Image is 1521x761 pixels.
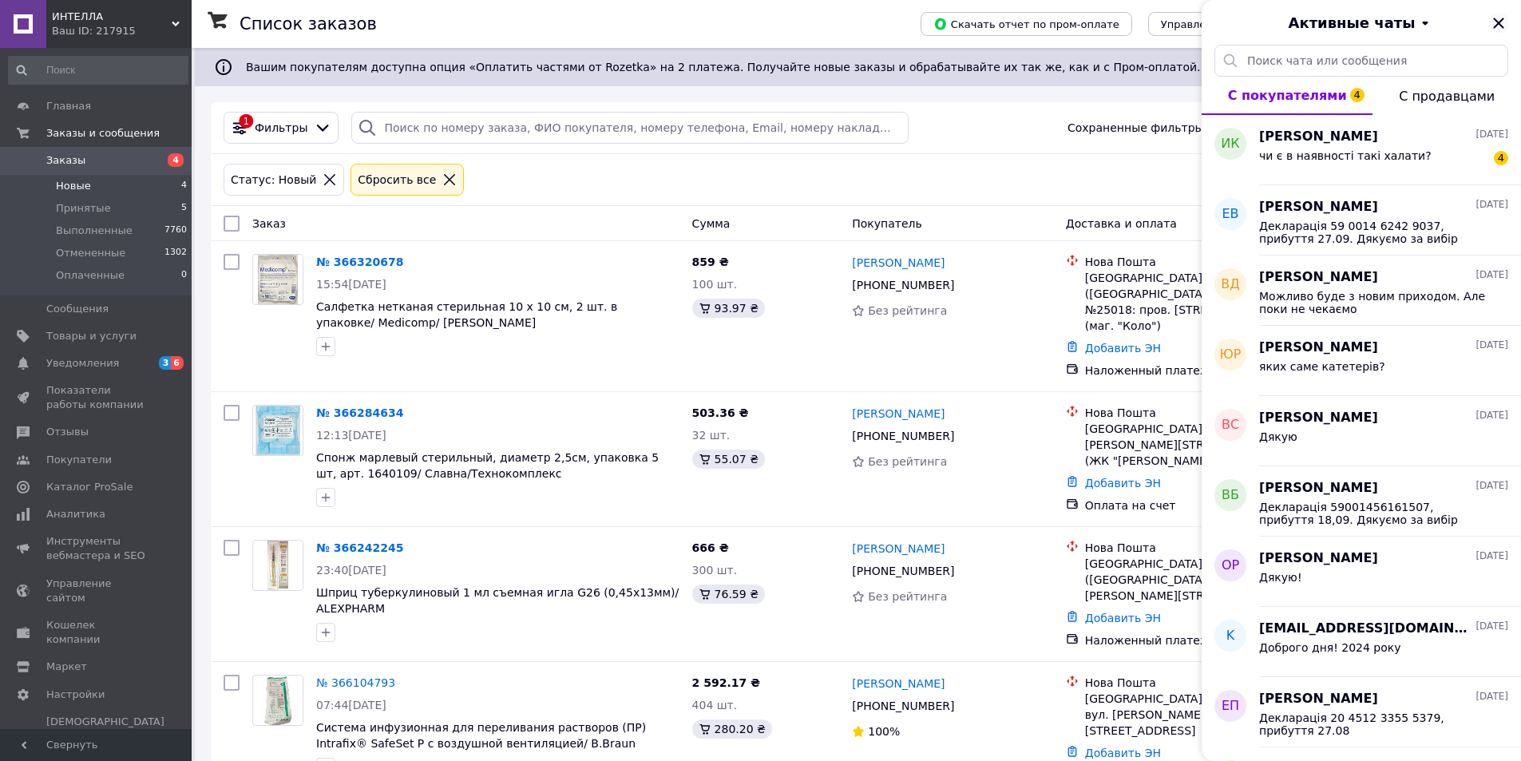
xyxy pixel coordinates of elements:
[1202,677,1521,747] button: ЕП[PERSON_NAME][DATE]Декларація 20 4512 3355 5379, прибуття 27.08
[1259,268,1378,287] span: [PERSON_NAME]
[1475,690,1508,704] span: [DATE]
[1202,115,1521,185] button: ИК[PERSON_NAME][DATE]чи є в наявності такі халати?4
[933,17,1119,31] span: Скачать отчет по пром-оплате
[1259,290,1486,315] span: Можливо буде з новим приходом. Але поки не чекаємо
[267,541,288,590] img: Фото товару
[1085,421,1309,469] div: [GEOGRAPHIC_DATA] №46205: вул. [PERSON_NAME][STREET_ADDRESS] (ЖК "[PERSON_NAME] Лайн")
[46,618,148,647] span: Кошелек компании
[56,179,91,193] span: Новые
[46,715,164,759] span: [DEMOGRAPHIC_DATA] и счета
[1475,268,1508,282] span: [DATE]
[46,126,160,141] span: Заказы и сообщения
[46,577,148,605] span: Управление сайтом
[1489,14,1508,33] button: Закрыть
[1222,416,1239,434] span: ВС
[1259,571,1302,584] span: Дякую!
[316,451,659,480] a: Спонж марлевый стерильный, диаметр 2,5см, упаковка 5 шт, арт. 1640109/ Славна/Технокомплекс
[1222,697,1239,715] span: ЕП
[1085,556,1309,604] div: [GEOGRAPHIC_DATA] ([GEOGRAPHIC_DATA].), №19: вул. [PERSON_NAME][STREET_ADDRESS]
[1066,217,1177,230] span: Доставка и оплата
[246,61,1271,73] span: Вашим покупателям доступна опция «Оплатить частями от Rozetka» на 2 платежа. Получайте новые зака...
[316,429,386,442] span: 12:13[DATE]
[56,268,125,283] span: Оплаченные
[1246,13,1476,34] button: Активные чаты
[46,660,87,674] span: Маркет
[692,278,738,291] span: 100 шт.
[46,356,119,371] span: Уведомления
[316,676,395,689] a: № 366104793
[228,171,319,188] div: Статус: Новый
[316,586,679,615] a: Шприц туберкулиновый 1 мл съемная игла G26 (0,45х13мм)/ ALEXPHARM
[46,507,105,521] span: Аналитика
[852,217,922,230] span: Покупатель
[1085,632,1309,648] div: Наложенный платеж
[181,179,187,193] span: 4
[46,302,109,316] span: Сообщения
[1475,479,1508,493] span: [DATE]
[1259,149,1432,162] span: чи є в наявності такі халати?
[1259,479,1378,497] span: [PERSON_NAME]
[868,725,900,738] span: 100%
[692,450,765,469] div: 55.07 ₴
[692,699,738,711] span: 404 шт.
[1085,363,1309,379] div: Наложенный платеж
[1259,128,1378,146] span: [PERSON_NAME]
[351,112,908,144] input: Поиск по номеру заказа, ФИО покупателя, номеру телефона, Email, номеру накладной
[56,246,125,260] span: Отмененные
[868,455,947,468] span: Без рейтинга
[1372,77,1521,115] button: С продавцами
[46,480,133,494] span: Каталог ProSale
[1221,275,1239,294] span: ВД
[1494,151,1508,165] span: 4
[692,676,761,689] span: 2 592.17 ₴
[1202,537,1521,607] button: ОР[PERSON_NAME][DATE]Дякую!
[1475,409,1508,422] span: [DATE]
[255,120,307,136] span: Фильтры
[1202,396,1521,466] button: ВС[PERSON_NAME][DATE]Дякую
[263,676,292,725] img: Фото товару
[692,719,772,739] div: 280.20 ₴
[1289,13,1416,34] span: Активные чаты
[852,541,945,557] a: [PERSON_NAME]
[52,24,192,38] div: Ваш ID: 217915
[692,256,729,268] span: 859 ₴
[1259,220,1486,245] span: Декларація 59 0014 6242 9037, прибуття 27.09. Дякуємо за вибір нашої компанії!
[1226,627,1235,645] span: k
[692,585,765,604] div: 76.59 ₴
[46,153,85,168] span: Заказы
[1259,549,1378,568] span: [PERSON_NAME]
[1222,557,1239,575] span: ОР
[46,534,148,563] span: Инструменты вебмастера и SEO
[1202,607,1521,677] button: k[EMAIL_ADDRESS][DOMAIN_NAME][DATE]Доброго дня! 2024 року
[181,268,187,283] span: 0
[164,224,187,238] span: 7760
[692,541,729,554] span: 666 ₴
[240,14,377,34] h1: Список заказов
[1085,405,1309,421] div: Нова Пошта
[1399,89,1495,104] span: С продавцами
[8,56,188,85] input: Поиск
[1085,342,1161,355] a: Добавить ЭН
[1202,326,1521,396] button: ЮР[PERSON_NAME][DATE]яких саме катетерів?
[1228,88,1347,103] span: С покупателями
[252,675,303,726] a: Фото товару
[181,201,187,216] span: 5
[316,721,646,750] a: Система инфузионная для переливания растворов (ПР) Intrafix® SafeSet P с воздушной вентиляцией/ B...
[921,12,1132,36] button: Скачать отчет по пром-оплате
[355,171,439,188] div: Сбросить все
[1475,198,1508,212] span: [DATE]
[1221,135,1239,153] span: ИК
[46,329,137,343] span: Товары и услуги
[159,356,172,370] span: 3
[1085,270,1309,334] div: [GEOGRAPHIC_DATA] ([GEOGRAPHIC_DATA].), Поштомат №25018: пров. [STREET_ADDRESS] (маг. "Коло")
[1350,88,1365,102] span: 4
[1475,128,1508,141] span: [DATE]
[1475,620,1508,633] span: [DATE]
[52,10,172,24] span: ИНТЕЛЛА
[1067,120,1207,136] span: Сохраненные фильтры:
[852,565,954,577] span: [PHONE_NUMBER]
[316,256,403,268] a: № 366320678
[56,201,111,216] span: Принятые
